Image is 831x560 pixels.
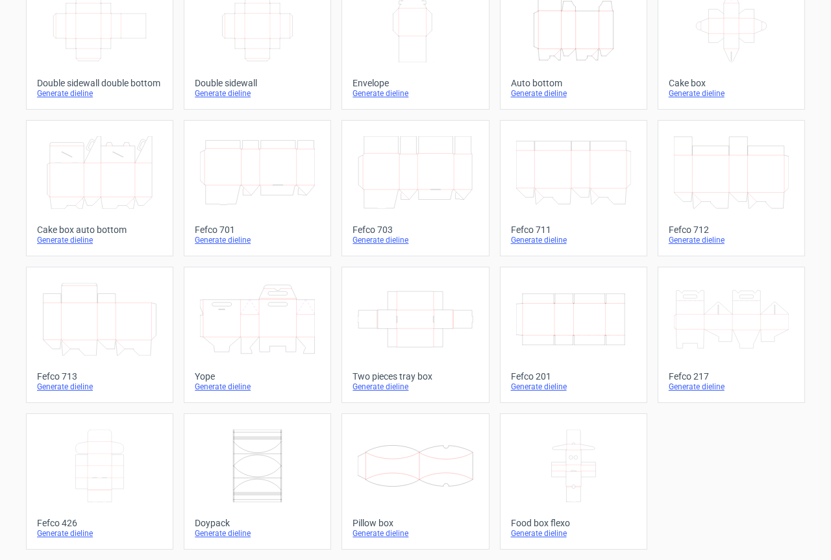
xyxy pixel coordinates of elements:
div: Generate dieline [511,235,636,245]
div: Generate dieline [511,528,636,539]
div: Double sidewall [195,78,320,88]
div: Generate dieline [195,528,320,539]
div: Generate dieline [195,235,320,245]
div: Fefco 426 [37,518,162,528]
a: Two pieces tray boxGenerate dieline [341,267,489,403]
div: Generate dieline [353,528,478,539]
div: Fefco 701 [195,225,320,235]
div: Generate dieline [669,88,794,99]
div: Generate dieline [669,235,794,245]
div: Double sidewall double bottom [37,78,162,88]
div: Fefco 217 [669,371,794,382]
div: Generate dieline [195,382,320,392]
div: Generate dieline [37,235,162,245]
div: Generate dieline [195,88,320,99]
div: Generate dieline [353,382,478,392]
div: Yope [195,371,320,382]
div: Doypack [195,518,320,528]
a: DoypackGenerate dieline [184,413,331,550]
a: Fefco 701Generate dieline [184,120,331,256]
a: Fefco 217Generate dieline [658,267,805,403]
a: Fefco 703Generate dieline [341,120,489,256]
a: Cake box auto bottomGenerate dieline [26,120,173,256]
div: Auto bottom [511,78,636,88]
div: Fefco 713 [37,371,162,382]
div: Generate dieline [37,528,162,539]
a: Fefco 713Generate dieline [26,267,173,403]
div: Generate dieline [511,88,636,99]
a: YopeGenerate dieline [184,267,331,403]
div: Cake box [669,78,794,88]
div: Envelope [353,78,478,88]
div: Generate dieline [353,235,478,245]
div: Generate dieline [37,88,162,99]
div: Generate dieline [511,382,636,392]
div: Generate dieline [353,88,478,99]
div: Fefco 712 [669,225,794,235]
a: Fefco 711Generate dieline [500,120,647,256]
div: Generate dieline [669,382,794,392]
div: Generate dieline [37,382,162,392]
div: Pillow box [353,518,478,528]
div: Cake box auto bottom [37,225,162,235]
div: Fefco 201 [511,371,636,382]
a: Pillow boxGenerate dieline [341,413,489,550]
a: Fefco 201Generate dieline [500,267,647,403]
a: Fefco 426Generate dieline [26,413,173,550]
div: Fefco 703 [353,225,478,235]
div: Fefco 711 [511,225,636,235]
a: Fefco 712Generate dieline [658,120,805,256]
a: Food box flexoGenerate dieline [500,413,647,550]
div: Food box flexo [511,518,636,528]
div: Two pieces tray box [353,371,478,382]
